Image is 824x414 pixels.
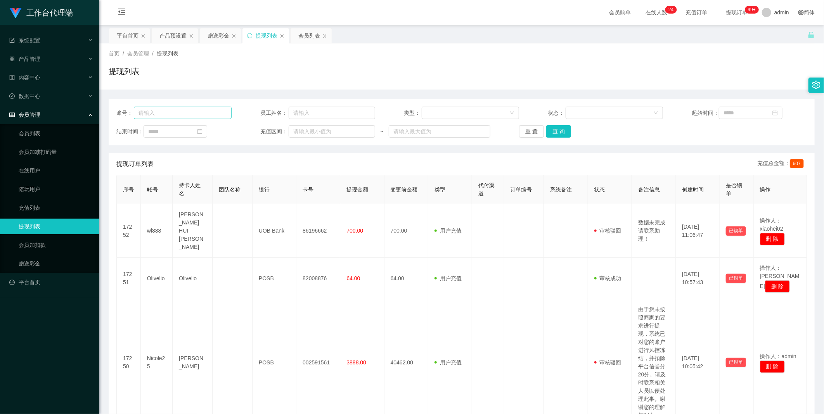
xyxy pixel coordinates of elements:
td: 86196662 [296,204,340,258]
a: 陪玩用户 [19,181,93,197]
span: 700.00 [346,228,363,234]
sup: 965 [745,6,759,14]
td: wl888 [141,204,173,258]
i: 图标: appstore-o [9,56,15,62]
i: 图标: profile [9,75,15,80]
span: 银行 [259,186,270,193]
span: 变更前金额 [391,186,418,193]
td: Olivelio [173,258,213,299]
input: 请输入最大值为 [389,125,490,138]
span: 操作人：admin [760,353,796,359]
td: [DATE] 11:06:47 [676,204,720,258]
i: 图标: check-circle-o [9,93,15,99]
div: 会员列表 [298,28,320,43]
span: 用户充值 [435,359,462,366]
span: 审核驳回 [594,359,621,366]
a: 在线用户 [19,163,93,178]
span: 订单编号 [511,186,532,193]
sup: 24 [665,6,677,14]
i: 图标: calendar [772,110,778,116]
span: 创建时间 [682,186,704,193]
input: 请输入最小值为 [289,125,375,138]
span: 数据中心 [9,93,40,99]
td: POSB [253,258,296,299]
a: 会员加扣款 [19,237,93,253]
span: 序号 [123,186,134,193]
i: 图标: unlock [808,31,815,38]
i: 图标: sync [247,33,253,38]
span: / [123,50,124,57]
span: 卡号 [303,186,313,193]
a: 充值列表 [19,200,93,216]
div: 充值总金额： [757,159,807,169]
td: [PERSON_NAME] HUI [PERSON_NAME] [173,204,213,258]
i: 图标: form [9,38,15,43]
div: 平台首页 [117,28,138,43]
span: 状态 [594,186,605,193]
input: 请输入 [134,107,232,119]
span: 账号： [116,109,134,117]
td: 700.00 [384,204,428,258]
span: 提现订单 [722,10,752,15]
span: 产品管理 [9,56,40,62]
span: 结束时间： [116,128,144,136]
i: 图标: down [654,110,658,116]
td: 数据未完成请联系助理！ [632,204,676,258]
a: 会员列表 [19,126,93,141]
span: 账号 [147,186,158,193]
div: 赠送彩金 [208,28,229,43]
td: UOB Bank [253,204,296,258]
span: 充值区间： [260,128,289,136]
span: ~ [375,128,389,136]
span: 充值订单 [682,10,711,15]
h1: 工作台代理端 [26,0,73,25]
td: 82008876 [296,258,340,299]
td: 64.00 [384,258,428,299]
span: 64.00 [346,275,360,281]
button: 已锁单 [726,226,746,236]
i: 图标: global [798,10,804,15]
span: 提现列表 [157,50,178,57]
td: 17252 [117,204,141,258]
a: 提现列表 [19,219,93,234]
span: 会员管理 [9,112,40,118]
p: 4 [671,6,674,14]
a: 图标: dashboard平台首页 [9,274,93,290]
span: 在线人数 [642,10,671,15]
span: 备注信息 [638,186,660,193]
span: 系统配置 [9,37,40,43]
p: 2 [668,6,671,14]
span: 类型 [435,186,445,193]
span: 操作人：[PERSON_NAME] [760,265,800,290]
a: 工作台代理端 [9,9,73,16]
span: 员工姓名： [260,109,289,117]
span: 状态： [548,109,566,117]
span: 审核驳回 [594,228,621,234]
button: 已锁单 [726,274,746,283]
button: 删 除 [760,361,785,373]
i: 图标: menu-fold [109,0,135,25]
i: 图标: table [9,112,15,117]
span: / [152,50,154,57]
span: 审核成功 [594,275,621,281]
span: 类型： [404,109,422,117]
div: 产品预设置 [159,28,187,43]
span: 是否锁单 [726,182,742,197]
i: 图标: close [280,34,284,38]
i: 图标: calendar [197,129,203,134]
span: 内容中心 [9,74,40,81]
span: 操作人：xiaohei02 [760,217,783,232]
i: 图标: close [189,34,194,38]
div: 提现列表 [256,28,277,43]
button: 查 询 [546,125,571,138]
i: 图标: close [322,34,327,38]
span: 持卡人姓名 [179,182,201,197]
span: 用户充值 [435,275,462,281]
span: 代付渠道 [478,182,495,197]
span: 用户充值 [435,228,462,234]
span: 会员管理 [127,50,149,57]
i: 图标: close [141,34,145,38]
i: 图标: setting [812,81,821,89]
button: 删 除 [765,280,790,293]
a: 赠送彩金 [19,256,93,271]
